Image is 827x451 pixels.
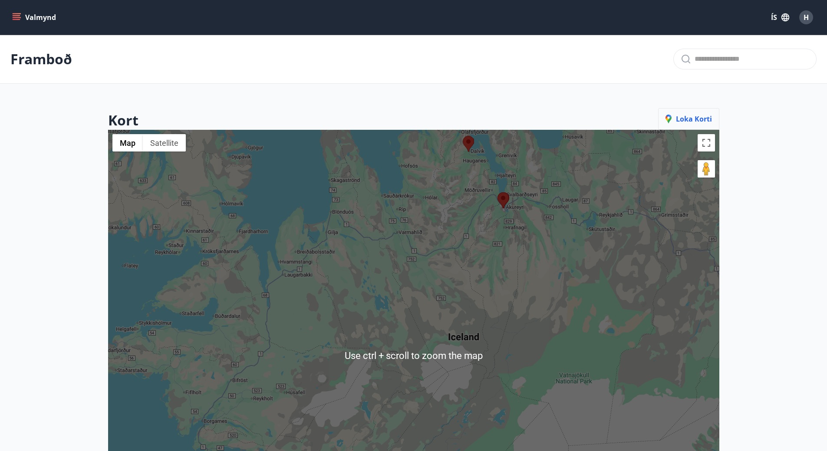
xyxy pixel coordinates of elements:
[698,134,715,151] button: Toggle fullscreen view
[112,134,143,151] button: Show street map
[698,160,715,178] button: Drag Pegman onto the map to open Street View
[796,7,817,28] button: H
[658,108,719,130] button: Loka korti
[766,10,794,25] button: ÍS
[143,134,186,151] button: Show satellite imagery
[666,114,712,124] span: Loka korti
[10,49,72,69] p: Framboð
[10,10,59,25] button: menu
[804,13,809,22] span: H
[108,111,138,130] h2: Kort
